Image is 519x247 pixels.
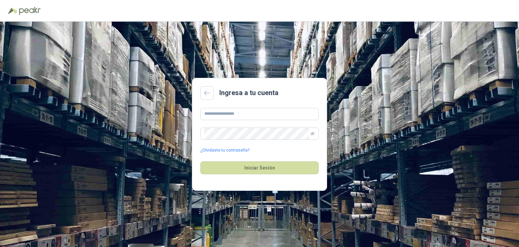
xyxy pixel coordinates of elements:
a: ¿Olvidaste tu contraseña? [200,147,249,154]
button: Iniciar Sesión [200,161,319,174]
img: Peakr [19,7,41,15]
span: eye-invisible [311,132,315,136]
h2: Ingresa a tu cuenta [219,88,278,98]
img: Logo [8,7,18,14]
